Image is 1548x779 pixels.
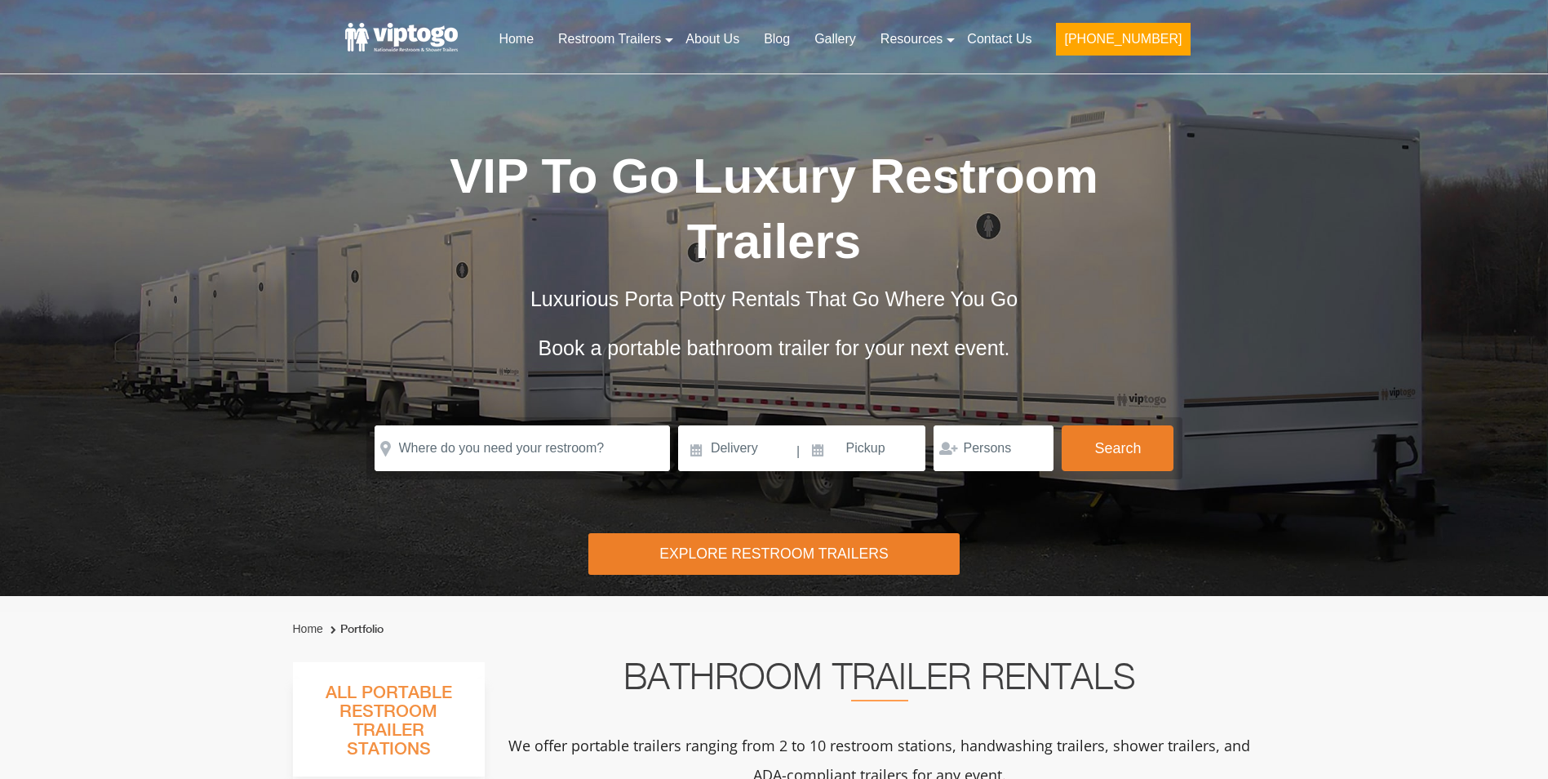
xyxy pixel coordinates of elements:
a: Home [486,21,546,57]
a: Restroom Trailers [546,21,673,57]
a: Resources [868,21,955,57]
h3: All Portable Restroom Trailer Stations [293,679,485,777]
input: Where do you need your restroom? [375,425,670,471]
a: Blog [752,21,802,57]
div: Explore Restroom Trailers [588,533,960,575]
input: Persons [934,425,1053,471]
button: [PHONE_NUMBER] [1056,23,1190,56]
a: Home [293,622,323,635]
li: Portfolio [326,620,384,639]
input: Pickup [802,425,926,471]
input: Delivery [678,425,795,471]
a: [PHONE_NUMBER] [1044,21,1202,65]
a: About Us [673,21,752,57]
span: Book a portable bathroom trailer for your next event. [538,336,1009,359]
span: | [796,425,800,478]
h2: Bathroom Trailer Rentals [507,662,1253,701]
span: Luxurious Porta Potty Rentals That Go Where You Go [530,287,1018,310]
a: Contact Us [955,21,1044,57]
a: Gallery [802,21,868,57]
span: VIP To Go Luxury Restroom Trailers [450,149,1098,269]
button: Search [1062,425,1173,471]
